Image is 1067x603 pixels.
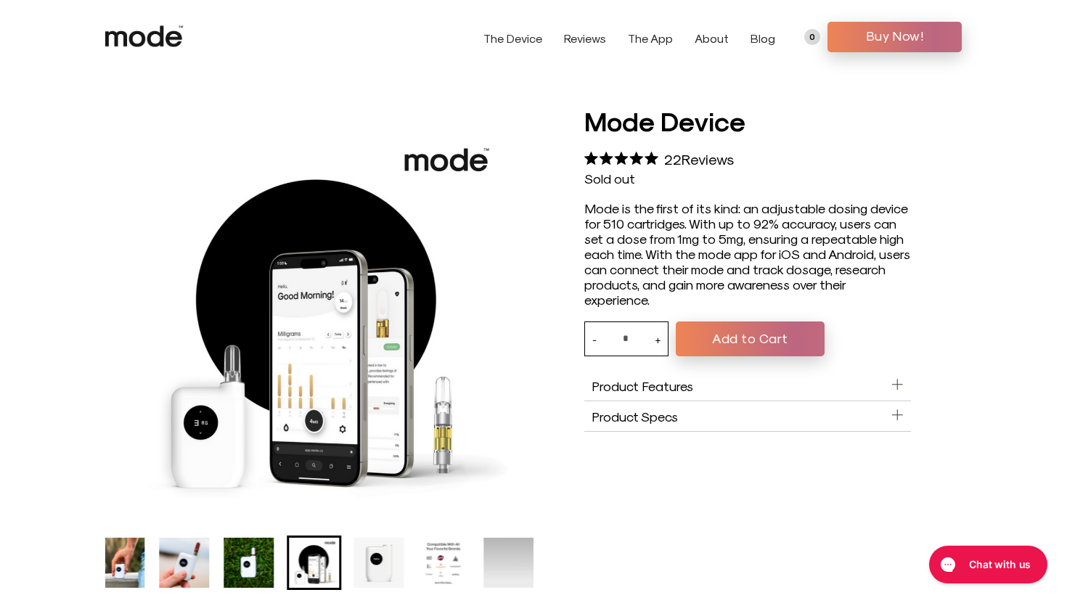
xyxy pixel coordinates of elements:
button: Add to Cart [676,321,825,356]
li: 8 of 8 [481,536,536,590]
img: Mode Device [289,538,339,588]
span: Sold out [584,171,635,186]
a: The App [628,31,673,45]
li: Go to slide 5 [287,536,341,590]
div: 22Reviews [584,145,734,171]
button: + [655,322,661,356]
li: Go to slide 3 [157,536,211,590]
div: Mode Device product carousel [120,118,519,521]
img: Mode Device [120,118,519,521]
img: Mode Device [353,538,404,588]
span: Product Features [592,378,693,393]
a: Buy Now! [827,22,962,52]
a: The Device [483,31,542,45]
div: Mode Device product thumbnail [105,536,533,590]
iframe: Gorgias live chat messenger [922,541,1052,588]
span: 22 [664,150,682,168]
product-gallery: Mode Device product carousel [105,103,533,590]
li: Go to slide 6 [351,536,406,590]
li: Go to slide 2 [92,536,147,590]
li: Go to slide 4 [222,536,277,590]
button: - [592,322,597,356]
a: Blog [751,31,775,45]
span: Product Specs [592,409,678,424]
img: Mode Device [224,538,274,588]
h1: Mode Device [584,103,911,138]
li: Go to slide 7 [417,536,471,590]
li: 5 of 8 [120,118,519,521]
img: Mode Device [159,538,209,588]
div: Mode is the first of its kind: an adjustable dosing device for 510 cartridges. With up to 92% acc... [584,200,911,307]
img: Mode Device [94,538,144,588]
img: Mode Device [419,538,469,588]
span: Reviews [682,150,734,168]
a: 0 [804,29,820,45]
a: About [695,31,729,45]
a: Reviews [564,31,606,45]
span: Buy Now! [838,25,951,46]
